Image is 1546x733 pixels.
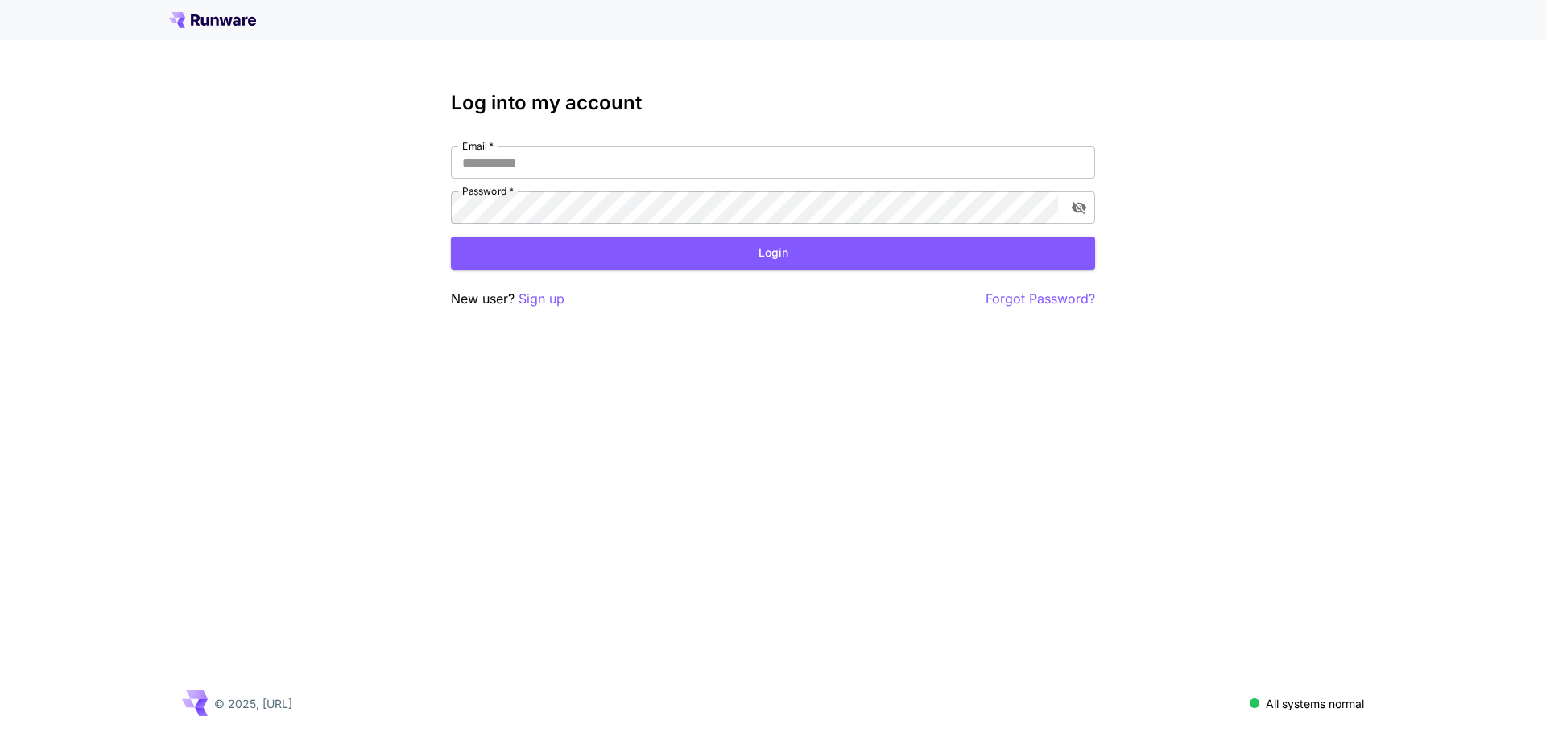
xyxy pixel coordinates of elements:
[986,289,1095,309] button: Forgot Password?
[451,289,564,309] p: New user?
[1064,193,1093,222] button: toggle password visibility
[519,289,564,309] button: Sign up
[451,237,1095,270] button: Login
[214,695,292,712] p: © 2025, [URL]
[462,139,494,153] label: Email
[451,92,1095,114] h3: Log into my account
[462,184,514,198] label: Password
[1266,695,1364,712] p: All systems normal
